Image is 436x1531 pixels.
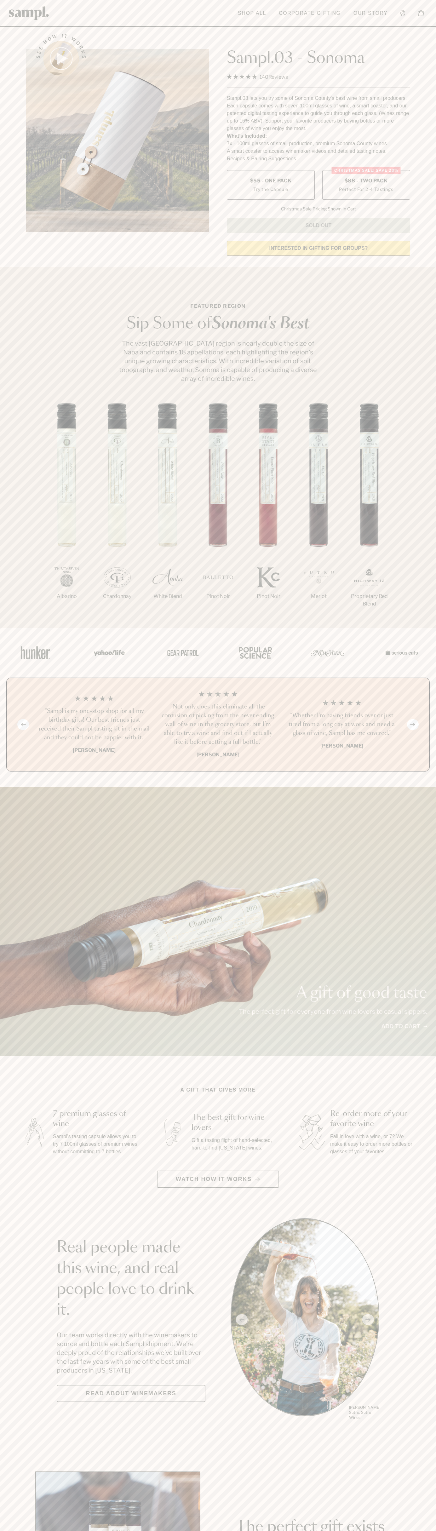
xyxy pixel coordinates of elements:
[330,1133,416,1155] p: Fall in love with a wine, or 7? We make it easy to order more bottles or glasses of your favorites.
[212,316,310,331] em: Sonoma's Best
[268,74,288,80] span: Reviews
[197,752,239,758] b: [PERSON_NAME]
[239,1007,427,1016] p: The perfect gift for everyone from wine lovers to casual sippers.
[243,403,294,620] li: 5 / 7
[227,73,288,81] div: 140Reviews
[117,316,319,331] h2: Sip Some of
[235,6,269,20] a: Shop All
[344,403,394,628] li: 7 / 7
[227,155,410,163] li: Recipes & Pairing Suggestions
[349,1405,379,1420] p: [PERSON_NAME] Sutro, Sutro Wines
[278,206,359,212] li: Christmas Sale Pricing Shown In Cart
[89,639,127,666] img: Artboard_6_04f9a106-072f-468a-bdd7-f11783b05722_x450.png
[42,593,92,600] p: Albarino
[142,403,193,620] li: 3 / 7
[42,403,92,620] li: 1 / 7
[57,1385,205,1402] a: Read about Winemakers
[181,1086,256,1094] h2: A gift that gives more
[227,241,410,256] a: interested in gifting for groups?
[192,1113,277,1133] h3: The best gift for wine lovers
[250,177,292,184] span: $55 - One Pack
[344,593,394,608] p: Proprietary Red Blend
[158,1171,278,1188] button: Watch how it works
[294,403,344,620] li: 6 / 7
[381,1022,427,1031] a: Add to cart
[43,41,79,76] button: See how it works
[92,403,142,620] li: 2 / 7
[37,691,151,759] li: 1 / 4
[37,707,151,742] h3: “Sampl is my one-stop shop for all my birthday gifts! Our best friends just received their Sampl ...
[227,49,410,68] h1: Sampl.03 - Sonoma
[350,6,391,20] a: Our Story
[227,147,410,155] li: A smart coaster to access winemaker videos and detailed tasting notes.
[17,719,29,730] button: Previous slide
[9,6,49,20] img: Sampl logo
[239,986,427,1001] p: A gift of good taste
[339,186,393,192] small: Perfect For 2-4 Tastings
[332,167,401,174] div: Christmas SALE! Save 20%
[231,1218,379,1421] div: slide 1
[276,6,344,20] a: Corporate Gifting
[382,639,420,666] img: Artboard_7_5b34974b-f019-449e-91fb-745f8d0877ee_x450.png
[117,339,319,383] p: The vast [GEOGRAPHIC_DATA] region is nearly double the size of Napa and contains 18 appellations,...
[227,133,267,139] strong: What’s Included:
[142,593,193,600] p: White Blend
[192,1137,277,1152] p: Gift a tasting flight of hand-selected, hard-to-find [US_STATE] wines.
[309,639,347,666] img: Artboard_3_0b291449-6e8c-4d07-b2c2-3f3601a19cd1_x450.png
[161,702,275,747] h3: “Not only does this eliminate all the confusion of picking from the never ending wall of wine in ...
[53,1109,139,1129] h3: 7 premium glasses of wine
[236,639,273,666] img: Artboard_4_28b4d326-c26e-48f9-9c80-911f17d6414e_x450.png
[161,691,275,759] li: 2 / 4
[163,639,200,666] img: Artboard_5_7fdae55a-36fd-43f7-8bfd-f74a06a2878e_x450.png
[345,177,388,184] span: $88 - Two Pack
[16,639,54,666] img: Artboard_1_c8cd28af-0030-4af1-819c-248e302c7f06_x450.png
[57,1237,205,1321] h2: Real people made this wine, and real people love to drink it.
[117,302,319,310] p: Featured Region
[253,186,288,192] small: Try the Capsule
[193,593,243,600] p: Pinot Noir
[92,593,142,600] p: Chardonnay
[330,1109,416,1129] h3: Re-order more of your favorite wine
[227,218,410,233] button: Sold Out
[320,743,363,749] b: [PERSON_NAME]
[285,691,399,759] li: 3 / 4
[26,49,209,232] img: Sampl.03 - Sonoma
[57,1331,205,1375] p: Our team works directly with the winemakers to source and bottle each Sampl shipment. We’re deepl...
[285,711,399,738] h3: “Whether I'm having friends over or just tired from a long day at work and need a glass of wine, ...
[294,593,344,600] p: Merlot
[227,95,410,132] div: Sampl.03 lets you try some of Sonoma County's best wine from small producers. Each capsule comes ...
[260,74,268,80] span: 140
[73,747,116,753] b: [PERSON_NAME]
[193,403,243,620] li: 4 / 7
[231,1218,379,1421] ul: carousel
[227,140,410,147] li: 7x - 100ml glasses of small production, premium Sonoma County wines
[407,719,419,730] button: Next slide
[53,1133,139,1155] p: Sampl's tasting capsule allows you to try 7 100ml glasses of premium wines without committing to ...
[243,593,294,600] p: Pinot Noir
